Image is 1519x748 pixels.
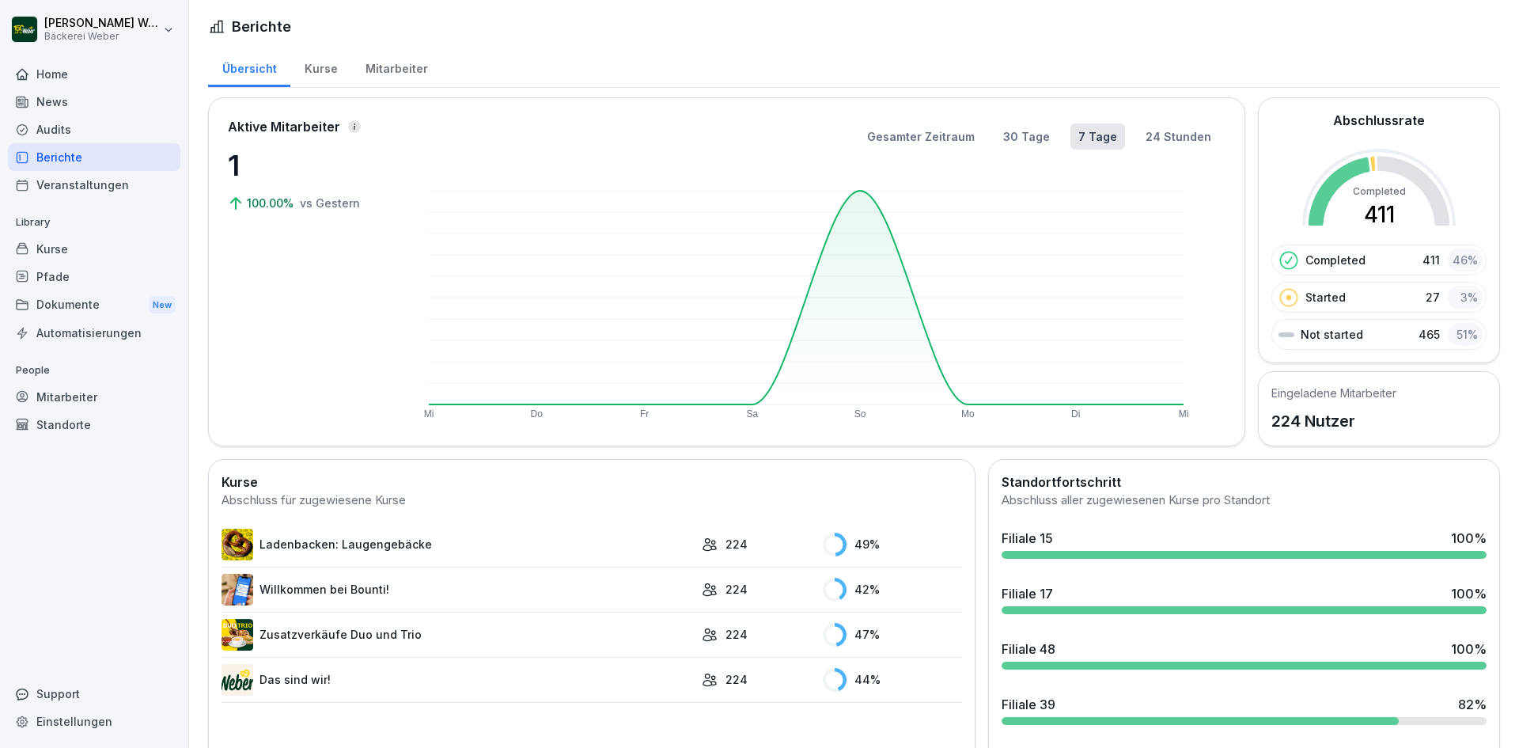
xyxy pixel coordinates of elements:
p: 224 [725,626,748,643]
p: People [8,358,180,383]
h2: Standortfortschritt [1002,473,1487,492]
div: Dokumente [8,290,180,320]
a: Das sind wir! [222,664,694,696]
p: 411 [1422,252,1440,268]
a: Filiale 3982% [995,689,1493,731]
button: 7 Tage [1070,123,1125,150]
a: Kurse [8,235,180,263]
a: News [8,88,180,116]
div: Abschluss aller zugewiesenen Kurse pro Standort [1002,492,1487,510]
div: 100 % [1451,529,1487,548]
p: Completed [1305,252,1366,268]
div: 3 % [1448,286,1483,309]
a: Mitarbeiter [351,47,441,87]
text: Do [531,408,544,420]
p: 224 [725,671,748,688]
a: Filiale 17100% [995,578,1493,621]
div: 49 % [823,533,962,556]
a: Berichte [8,143,180,171]
div: 51 % [1448,323,1483,346]
div: Abschluss für zugewiesene Kurse [222,492,962,510]
p: Bäckerei Weber [44,31,160,42]
a: Willkommen bei Bounti! [222,574,694,606]
button: 30 Tage [995,123,1058,150]
button: 24 Stunden [1138,123,1219,150]
p: 224 [725,536,748,552]
text: Di [1071,408,1080,420]
div: Filiale 17 [1002,584,1053,603]
p: 1 [228,144,386,187]
div: 42 % [823,578,962,602]
img: za0bo1o4w708ij1irg56pngz.png [222,619,253,651]
a: Standorte [8,411,180,439]
a: Kurse [290,47,351,87]
div: 47 % [823,623,962,647]
div: 100 % [1451,584,1487,603]
button: Gesamter Zeitraum [859,123,983,150]
a: Zusatzverkäufe Duo und Trio [222,619,694,651]
p: Started [1305,289,1346,306]
div: New [149,296,176,314]
div: Filiale 15 [1002,529,1053,548]
a: Übersicht [208,47,290,87]
text: Mo [961,408,975,420]
text: Fr [640,408,649,420]
img: uu7d604jhuz05u83j79l8h0p.png [222,664,253,696]
a: Automatisierungen [8,319,180,347]
p: Aktive Mitarbeiter [228,117,340,136]
a: Filiale 15100% [995,522,1493,565]
p: [PERSON_NAME] Weber [44,17,160,30]
div: 82 % [1458,695,1487,714]
a: Pfade [8,263,180,290]
p: 27 [1426,289,1440,306]
h5: Eingeladene Mitarbeiter [1271,385,1396,401]
div: Support [8,680,180,708]
p: Not started [1301,326,1363,343]
div: 46 % [1448,249,1483,271]
div: 100 % [1451,640,1487,659]
a: Veranstaltungen [8,171,180,199]
text: Sa [747,408,759,420]
h1: Berichte [232,16,291,37]
a: DokumenteNew [8,290,180,320]
a: Audits [8,116,180,143]
h2: Abschlussrate [1333,111,1425,130]
text: Mi [424,408,434,420]
a: Einstellungen [8,708,180,735]
p: Library [8,210,180,235]
h2: Kurse [222,473,962,492]
p: 100.00% [247,195,297,211]
a: Filiale 48100% [995,633,1493,676]
p: vs Gestern [300,195,360,211]
a: Home [8,60,180,88]
div: Filiale 39 [1002,695,1055,714]
div: 44 % [823,668,962,692]
p: 465 [1419,326,1440,343]
p: 224 Nutzer [1271,409,1396,433]
text: Mi [1179,408,1189,420]
a: Mitarbeiter [8,383,180,411]
a: Ladenbacken: Laugengebäcke [222,529,694,560]
img: upopr659f24txcktb9mybuwz.png [222,529,253,560]
text: So [854,408,866,420]
img: xh3bnih80d1pxcetv9zsuevg.png [222,574,253,606]
div: Filiale 48 [1002,640,1055,659]
p: 224 [725,581,748,598]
